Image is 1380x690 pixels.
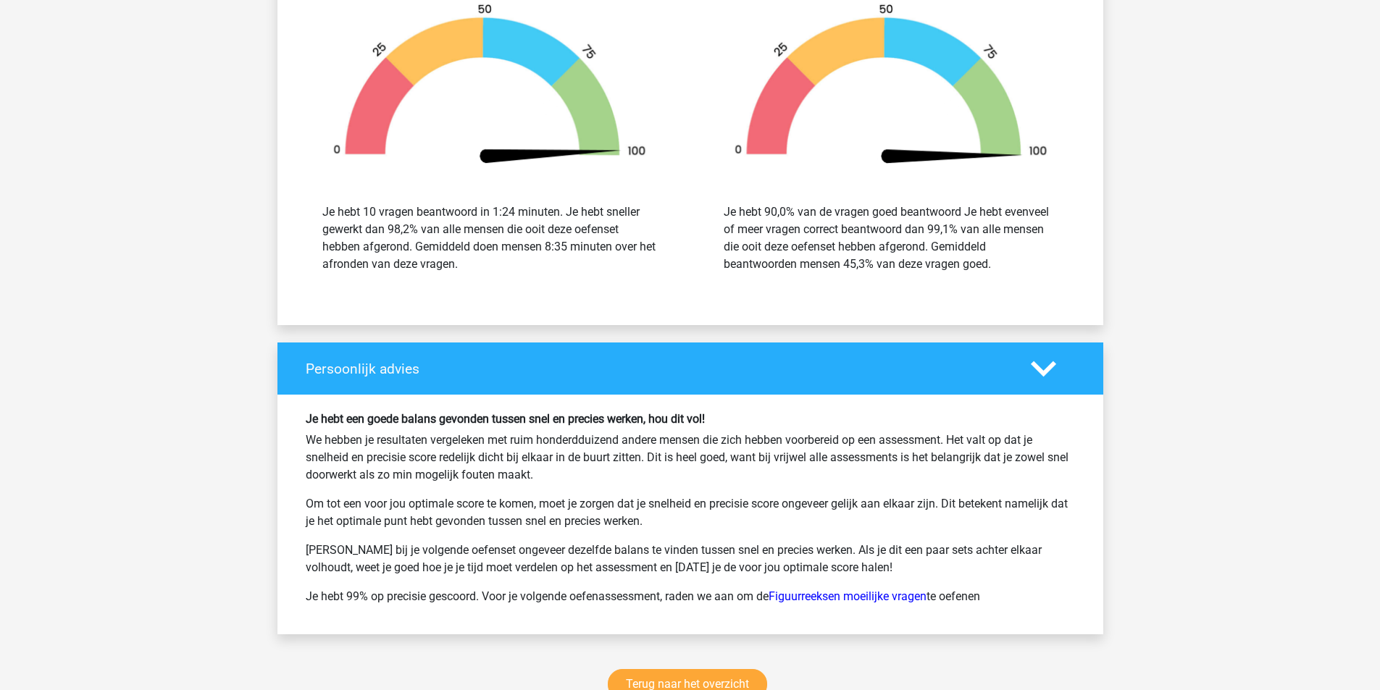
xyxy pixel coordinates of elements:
[769,589,927,603] a: Figuurreeksen moeilijke vragen
[306,412,1075,426] h6: Je hebt een goede balans gevonden tussen snel en precies werken, hou dit vol!
[306,432,1075,484] p: We hebben je resultaten vergeleken met ruim honderdduizend andere mensen die zich hebben voorbere...
[322,203,657,273] div: Je hebt 10 vragen beantwoord in 1:24 minuten. Je hebt sneller gewerkt dan 98,2% van alle mensen d...
[306,361,1009,377] h4: Persoonlijk advies
[306,495,1075,530] p: Om tot een voor jou optimale score te komen, moet je zorgen dat je snelheid en precisie score ong...
[306,588,1075,605] p: Je hebt 99% op precisie gescoord. Voor je volgende oefenassessment, raden we aan om de te oefenen
[311,3,669,169] img: 98.41938266bc92.png
[712,3,1070,169] img: 99.e401f7237728.png
[306,542,1075,576] p: [PERSON_NAME] bij je volgende oefenset ongeveer dezelfde balans te vinden tussen snel en precies ...
[724,203,1058,273] div: Je hebt 90,0% van de vragen goed beantwoord Je hebt evenveel of meer vragen correct beantwoord da...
